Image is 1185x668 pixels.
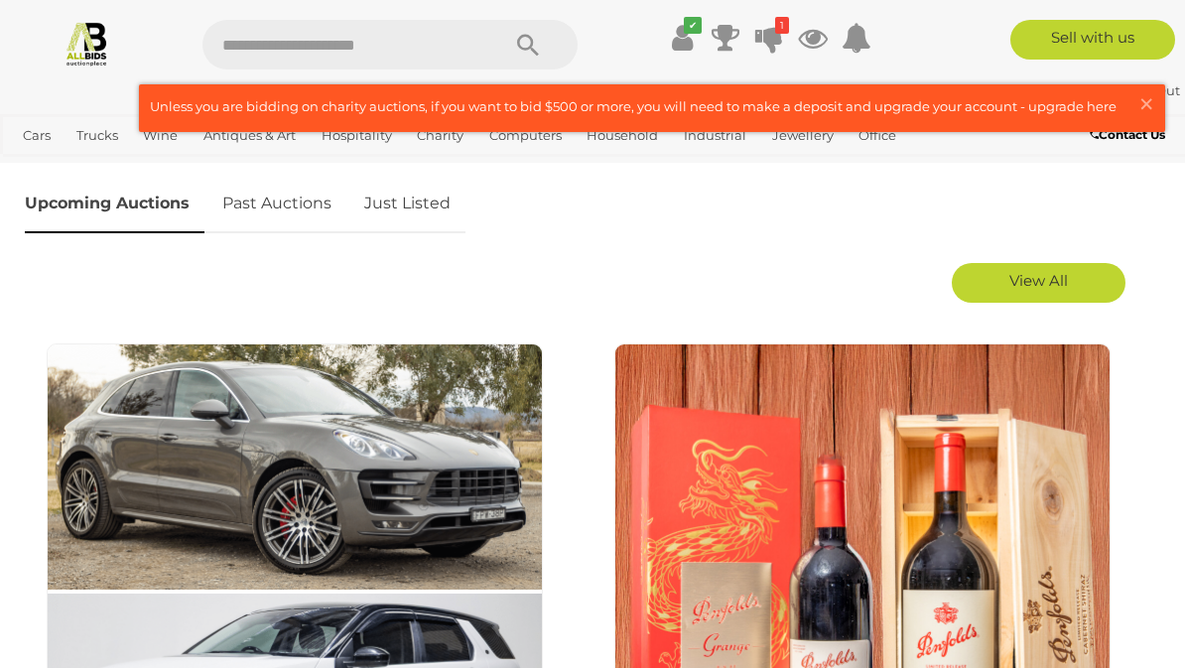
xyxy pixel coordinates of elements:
[481,119,570,152] a: Computers
[196,119,304,152] a: Antiques & Art
[579,119,666,152] a: Household
[135,119,186,152] a: Wine
[349,175,465,233] a: Just Listed
[15,119,59,152] a: Cars
[676,119,754,152] a: Industrial
[409,119,471,152] a: Charity
[68,119,126,152] a: Trucks
[1116,82,1119,98] span: |
[25,175,204,233] a: Upcoming Auctions
[478,20,578,69] button: Search
[764,119,842,152] a: Jewellery
[754,20,784,56] a: 1
[1090,127,1165,142] b: Contact Us
[1053,82,1116,98] a: grub97
[952,263,1125,303] a: View All
[684,17,702,34] i: ✔
[1090,124,1170,146] a: Contact Us
[314,119,400,152] a: Hospitality
[1009,271,1068,290] span: View All
[851,119,904,152] a: Office
[64,20,110,67] img: Allbids.com.au
[1053,82,1113,98] strong: grub97
[81,152,238,185] a: [GEOGRAPHIC_DATA]
[667,20,697,56] a: ✔
[15,152,71,185] a: Sports
[1010,20,1175,60] a: Sell with us
[207,175,346,233] a: Past Auctions
[775,17,789,34] i: 1
[1122,82,1180,98] a: Sign Out
[1137,84,1155,123] span: ×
